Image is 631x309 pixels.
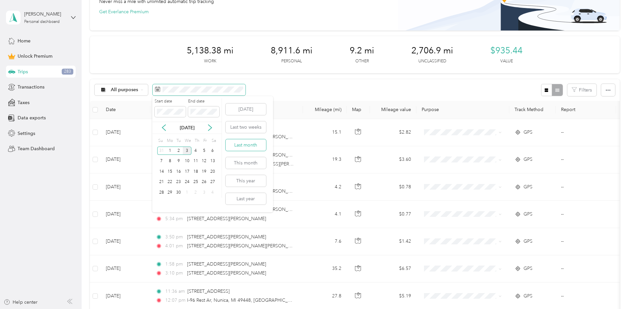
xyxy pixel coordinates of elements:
[370,173,416,201] td: $0.78
[556,228,616,255] td: --
[187,234,266,240] span: [STREET_ADDRESS][PERSON_NAME]
[208,147,217,155] div: 6
[281,58,302,64] p: Personal
[157,147,166,155] div: 31
[191,188,200,197] div: 2
[594,272,631,309] iframe: Everlance-gr Chat Button Frame
[155,98,186,104] label: Start date
[99,8,149,15] button: Get Everlance Premium
[350,45,374,56] span: 9.2 mi
[226,193,266,205] button: Last year
[524,156,532,163] span: GPS
[175,136,181,146] div: Tu
[157,188,166,197] div: 28
[18,53,52,60] span: Unlock Premium
[157,136,164,146] div: Su
[101,146,150,173] td: [DATE]
[165,215,184,222] span: 5:34 pm
[101,119,150,146] td: [DATE]
[157,157,166,165] div: 7
[157,167,166,176] div: 14
[165,288,185,295] span: 11:36 am
[200,157,208,165] div: 12
[524,129,532,136] span: GPS
[173,124,201,131] p: [DATE]
[556,173,616,201] td: --
[101,101,150,119] th: Date
[524,238,532,245] span: GPS
[226,157,266,169] button: This month
[166,178,175,186] div: 22
[200,188,208,197] div: 3
[165,270,184,277] span: 3:10 pm
[370,101,416,119] th: Mileage value
[187,216,266,221] span: [STREET_ADDRESS][PERSON_NAME]
[226,139,266,151] button: Last month
[556,119,616,146] td: --
[303,173,347,201] td: 4.2
[18,68,28,75] span: Trips
[370,119,416,146] td: $2.82
[166,188,175,197] div: 29
[184,136,191,146] div: We
[4,299,37,306] button: Help center
[211,136,217,146] div: Sa
[191,167,200,176] div: 18
[556,255,616,282] td: --
[208,188,217,197] div: 4
[556,101,616,119] th: Report
[500,58,513,64] p: Value
[556,146,616,173] td: --
[165,233,184,241] span: 3:50 pm
[165,242,184,250] span: 4:01 pm
[490,45,523,56] span: $935.44
[62,69,73,75] span: 283
[200,178,208,186] div: 26
[187,243,303,249] span: [STREET_ADDRESS][PERSON_NAME][PERSON_NAME]
[187,288,230,294] span: [STREET_ADDRESS]
[166,167,175,176] div: 15
[101,201,150,228] td: [DATE]
[200,147,208,155] div: 5
[101,255,150,282] td: [DATE]
[183,157,191,165] div: 10
[174,178,183,186] div: 23
[355,58,369,64] p: Other
[157,178,166,186] div: 21
[191,147,200,155] div: 4
[18,84,44,91] span: Transactions
[101,173,150,201] td: [DATE]
[303,119,347,146] td: 15.1
[18,37,31,44] span: Home
[524,211,532,218] span: GPS
[24,11,66,18] div: [PERSON_NAME]
[187,45,234,56] span: 5,138.38 mi
[303,255,347,282] td: 35.2
[226,103,266,115] button: [DATE]
[271,45,313,56] span: 8,911.6 mi
[174,147,183,155] div: 2
[208,178,217,186] div: 27
[370,146,416,173] td: $3.60
[200,167,208,176] div: 19
[187,270,266,276] span: [STREET_ADDRESS][PERSON_NAME]
[567,84,596,96] button: Filters
[303,201,347,228] td: 4.1
[183,188,191,197] div: 1
[187,261,266,267] span: [STREET_ADDRESS][PERSON_NAME]
[208,157,217,165] div: 13
[370,228,416,255] td: $1.42
[150,101,303,119] th: Locations
[174,188,183,197] div: 30
[166,157,175,165] div: 8
[509,101,556,119] th: Track Method
[111,88,138,92] span: All purposes
[416,101,509,119] th: Purpose
[303,228,347,255] td: 7.6
[370,255,416,282] td: $6.57
[183,147,191,155] div: 3
[191,178,200,186] div: 25
[418,58,446,64] p: Unclassified
[191,157,200,165] div: 11
[303,146,347,173] td: 19.3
